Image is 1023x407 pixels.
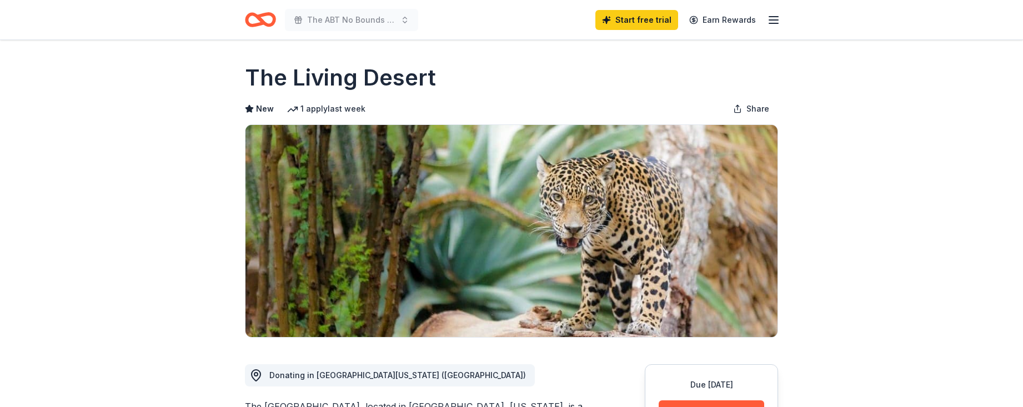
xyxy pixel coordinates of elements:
div: Due [DATE] [659,378,764,391]
button: Share [724,98,778,120]
img: Image for The Living Desert [245,125,778,337]
h1: The Living Desert [245,62,436,93]
span: New [256,102,274,115]
span: Donating in [GEOGRAPHIC_DATA][US_STATE] ([GEOGRAPHIC_DATA]) [269,370,526,380]
span: The ABT No Bounds Scholarship Tennis and Pickleball Fundraiser [307,13,396,27]
a: Start free trial [595,10,678,30]
a: Earn Rewards [683,10,763,30]
a: Home [245,7,276,33]
span: Share [746,102,769,115]
button: The ABT No Bounds Scholarship Tennis and Pickleball Fundraiser [285,9,418,31]
div: 1 apply last week [287,102,365,115]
